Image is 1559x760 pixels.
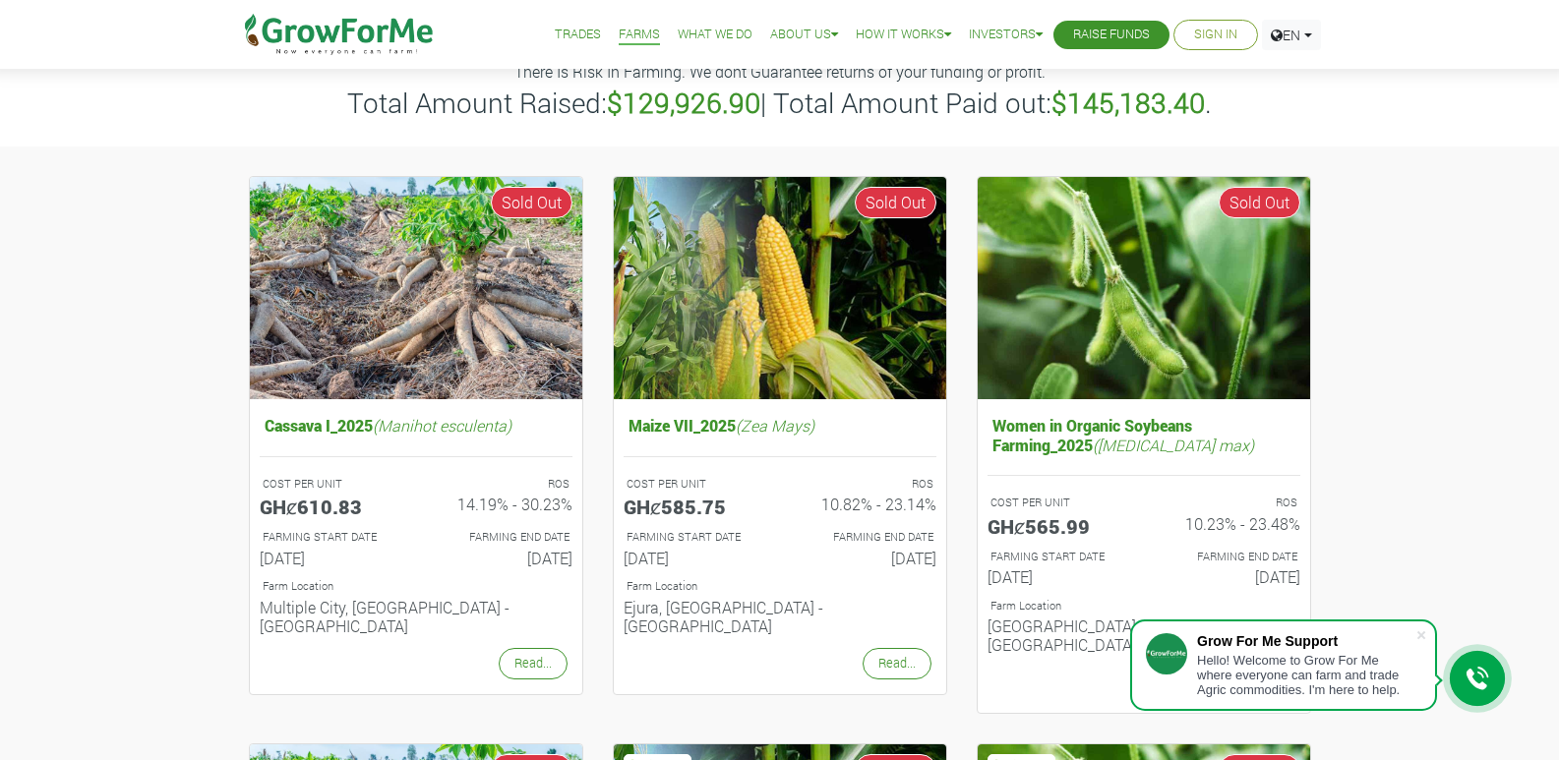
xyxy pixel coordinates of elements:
[855,187,936,218] span: Sold Out
[988,616,1300,654] h6: [GEOGRAPHIC_DATA], [GEOGRAPHIC_DATA] - [GEOGRAPHIC_DATA]
[736,415,814,436] i: (Zea Mays)
[1197,653,1415,697] div: Hello! Welcome to Grow For Me where everyone can farm and trade Agric commodities. I'm here to help.
[1162,549,1297,565] p: FARMING END DATE
[1197,633,1415,649] div: Grow For Me Support
[607,85,760,121] b: $129,926.90
[260,598,572,635] h6: Multiple City, [GEOGRAPHIC_DATA] - [GEOGRAPHIC_DATA]
[990,598,1297,614] p: Location of Farm
[1262,20,1321,50] a: EN
[1219,187,1300,218] span: Sold Out
[260,549,401,567] h6: [DATE]
[614,177,946,400] img: growforme image
[237,60,1323,84] p: There Is Risk In Farming. We dont Guarantee returns of your funding or profit.
[624,598,936,635] h6: Ejura, [GEOGRAPHIC_DATA] - [GEOGRAPHIC_DATA]
[499,648,568,678] a: Read...
[795,549,936,567] h6: [DATE]
[856,25,951,45] a: How it Works
[491,187,572,218] span: Sold Out
[627,578,933,595] p: Location of Farm
[990,549,1126,565] p: FARMING START DATE
[990,495,1126,511] p: COST PER UNIT
[263,578,570,595] p: Location of Farm
[263,529,398,546] p: FARMING START DATE
[863,648,931,678] a: Read...
[1162,495,1297,511] p: ROS
[798,476,933,493] p: ROS
[678,25,752,45] a: What We Do
[237,87,1323,120] h3: Total Amount Raised: | Total Amount Paid out: .
[1159,567,1300,586] h6: [DATE]
[770,25,838,45] a: About Us
[434,529,570,546] p: FARMING END DATE
[1159,514,1300,533] h6: 10.23% - 23.48%
[978,177,1310,400] img: growforme image
[795,495,936,513] h6: 10.82% - 23.14%
[555,25,601,45] a: Trades
[260,495,401,518] h5: GHȼ610.83
[1093,435,1254,455] i: ([MEDICAL_DATA] max)
[263,476,398,493] p: COST PER UNIT
[619,25,660,45] a: Farms
[627,476,762,493] p: COST PER UNIT
[1051,85,1205,121] b: $145,183.40
[431,549,572,567] h6: [DATE]
[988,514,1129,538] h5: GHȼ565.99
[624,411,936,439] h5: Maize VII_2025
[988,411,1300,458] h5: Women in Organic Soybeans Farming_2025
[373,415,511,436] i: (Manihot esculenta)
[627,529,762,546] p: FARMING START DATE
[988,567,1129,586] h6: [DATE]
[1194,25,1237,45] a: Sign In
[798,529,933,546] p: FARMING END DATE
[624,549,765,567] h6: [DATE]
[250,177,582,400] img: growforme image
[969,25,1043,45] a: Investors
[260,411,572,439] h5: Cassava I_2025
[1073,25,1150,45] a: Raise Funds
[431,495,572,513] h6: 14.19% - 30.23%
[624,495,765,518] h5: GHȼ585.75
[434,476,570,493] p: ROS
